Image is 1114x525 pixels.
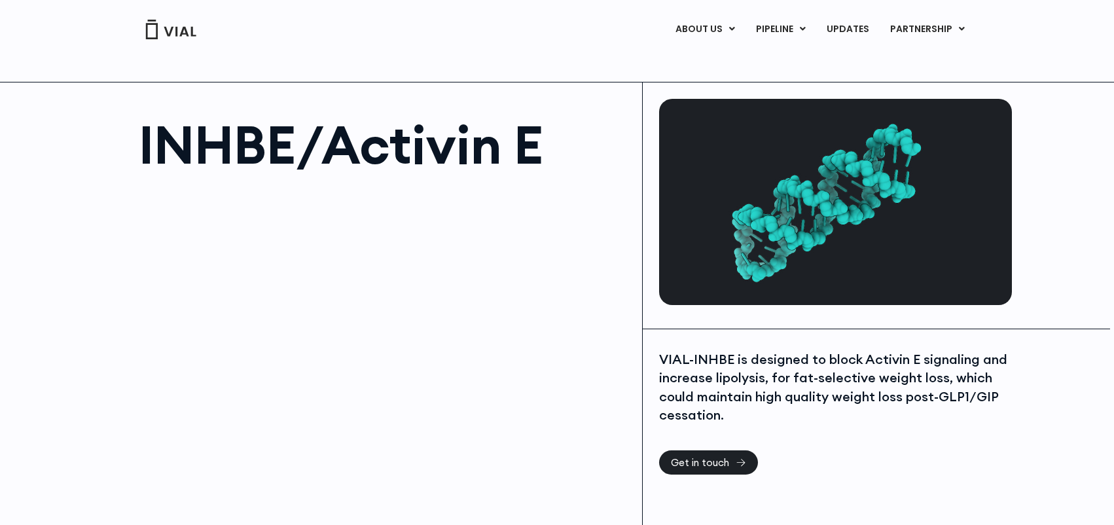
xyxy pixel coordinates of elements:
[145,20,197,39] img: Vial Logo
[816,18,879,41] a: UPDATES
[659,350,1009,425] div: VIAL-INHBE is designed to block Activin E signaling and increase lipolysis, for fat-selective wei...
[665,18,745,41] a: ABOUT USMenu Toggle
[880,18,975,41] a: PARTNERSHIPMenu Toggle
[659,450,758,475] a: Get in touch
[671,458,729,467] span: Get in touch
[139,118,629,171] h1: INHBE/Activin E
[746,18,816,41] a: PIPELINEMenu Toggle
